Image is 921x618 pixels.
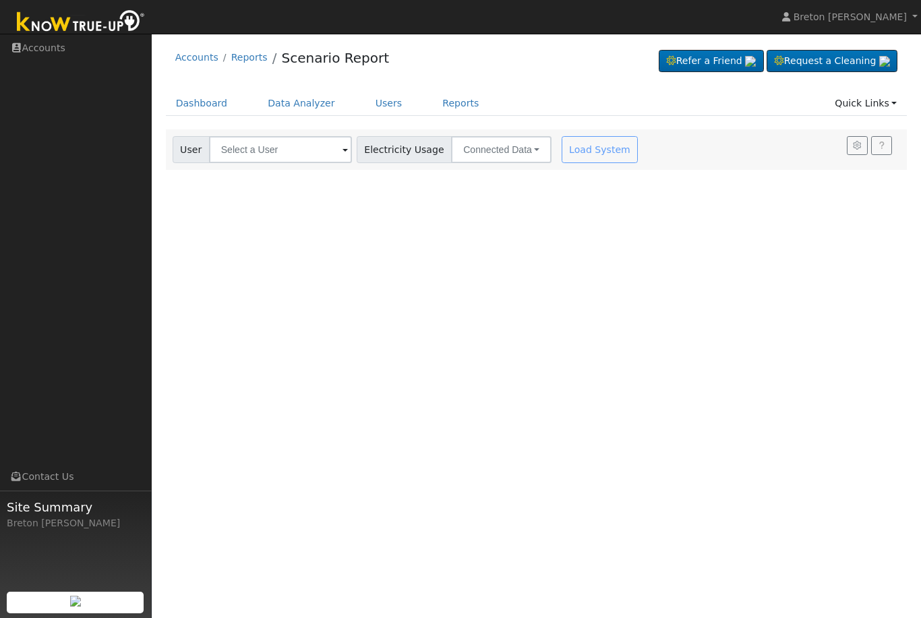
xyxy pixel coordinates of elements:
[847,136,868,155] button: Settings
[175,52,218,63] a: Accounts
[825,91,907,116] a: Quick Links
[281,50,389,66] a: Scenario Report
[7,498,144,516] span: Site Summary
[767,50,897,73] a: Request a Cleaning
[451,136,552,163] button: Connected Data
[209,136,352,163] input: Select a User
[745,56,756,67] img: retrieve
[365,91,413,116] a: Users
[794,11,907,22] span: Breton [PERSON_NAME]
[879,56,890,67] img: retrieve
[70,596,81,607] img: retrieve
[258,91,345,116] a: Data Analyzer
[7,516,144,530] div: Breton [PERSON_NAME]
[659,50,764,73] a: Refer a Friend
[357,136,452,163] span: Electricity Usage
[432,91,489,116] a: Reports
[10,7,152,38] img: Know True-Up
[871,136,892,155] a: Help Link
[231,52,268,63] a: Reports
[166,91,238,116] a: Dashboard
[173,136,210,163] span: User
